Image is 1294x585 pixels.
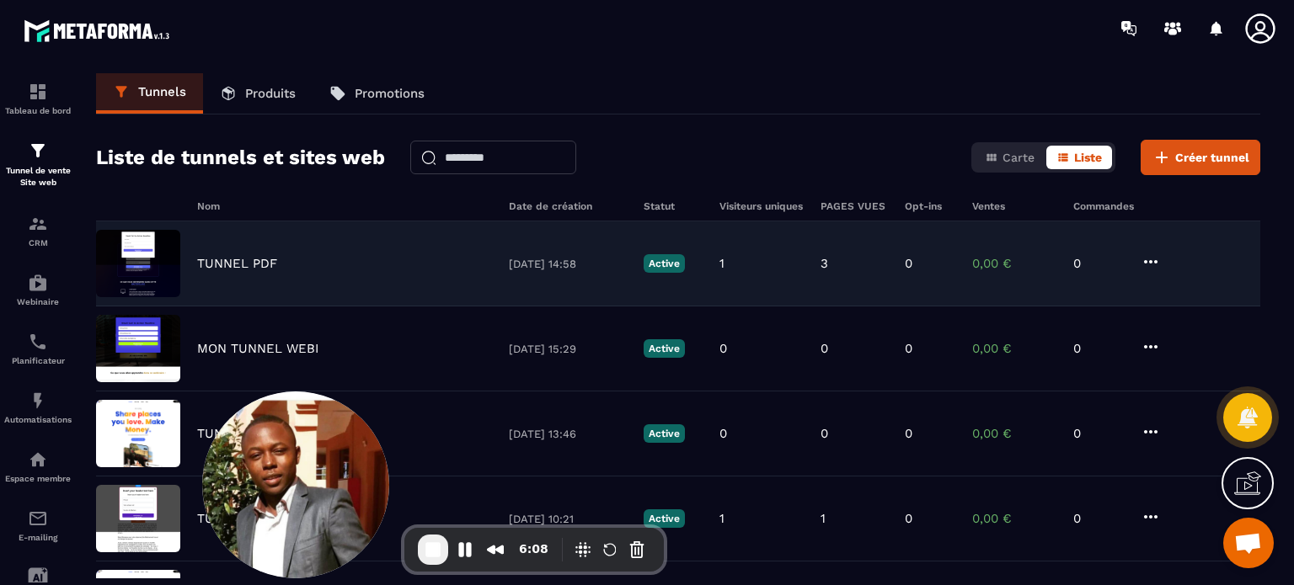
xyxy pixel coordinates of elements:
p: 0 [1073,341,1124,356]
p: TUNNEL PDF [197,256,277,271]
div: Ouvrir le chat [1223,518,1274,568]
a: formationformationTunnel de vente Site web [4,128,72,201]
p: TUNNEL EXEMPLE [197,426,312,441]
p: Active [644,254,685,273]
a: emailemailE-mailing [4,496,72,555]
p: 3 [821,256,828,271]
p: Active [644,509,685,528]
a: Promotions [313,73,441,114]
p: Planificateur [4,356,72,365]
p: CRM [4,238,72,247]
p: 0 [719,341,727,356]
img: image [96,400,180,467]
img: formation [28,214,48,234]
p: MON TUNNEL WEBI [197,341,318,356]
a: Produits [203,73,313,114]
p: 0 [821,426,828,441]
img: image [96,485,180,552]
p: 1 [719,511,725,526]
h6: Nom [197,200,492,212]
p: Automatisations [4,415,72,424]
a: formationformationCRM [4,201,72,260]
p: Espace membre [4,474,72,483]
p: 0 [1073,426,1124,441]
p: 0,00 € [972,511,1056,526]
button: Créer tunnel [1141,140,1260,175]
p: Tunnel de vente Site web [4,165,72,189]
p: [DATE] 14:58 [509,258,627,270]
h6: Visiteurs uniques [719,200,804,212]
p: [DATE] 13:46 [509,428,627,440]
p: Produits [245,86,296,101]
p: E-mailing [4,533,72,542]
p: 0 [905,511,912,526]
span: Créer tunnel [1175,149,1249,166]
p: Active [644,339,685,358]
p: Tunnels [138,84,186,99]
h2: Liste de tunnels et sites web [96,141,385,174]
p: Promotions [355,86,425,101]
a: Tunnels [96,73,203,114]
p: [DATE] 10:21 [509,513,627,525]
p: [DATE] 15:29 [509,343,627,355]
h6: Opt-ins [905,200,955,212]
img: formation [28,82,48,102]
img: image [96,315,180,382]
p: 0 [719,426,727,441]
p: 0 [905,341,912,356]
img: logo [24,15,175,46]
h6: Commandes [1073,200,1134,212]
a: schedulerschedulerPlanificateur [4,319,72,378]
p: Webinaire [4,297,72,306]
img: automations [28,449,48,470]
a: automationsautomationsEspace membre [4,437,72,496]
p: 0,00 € [972,256,1056,271]
button: Carte [975,146,1045,169]
img: image [96,230,180,297]
img: automations [28,391,48,411]
p: 0 [905,426,912,441]
p: TUNNEL LIVRE BLANC [197,511,335,526]
h6: Ventes [972,200,1056,212]
button: Liste [1046,146,1112,169]
p: 1 [719,256,725,271]
p: 0 [905,256,912,271]
h6: PAGES VUES [821,200,888,212]
a: automationsautomationsAutomatisations [4,378,72,437]
img: automations [28,273,48,293]
h6: Statut [644,200,703,212]
img: scheduler [28,332,48,352]
p: Active [644,424,685,443]
p: Tableau de bord [4,106,72,115]
span: Carte [1003,151,1035,164]
p: 0,00 € [972,426,1056,441]
p: 0 [1073,256,1124,271]
a: formationformationTableau de bord [4,69,72,128]
p: 0 [821,341,828,356]
p: 0 [1073,511,1124,526]
a: automationsautomationsWebinaire [4,260,72,319]
p: 1 [821,511,826,526]
img: formation [28,141,48,161]
p: 0,00 € [972,341,1056,356]
span: Liste [1074,151,1102,164]
img: email [28,508,48,529]
h6: Date de création [509,200,627,212]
